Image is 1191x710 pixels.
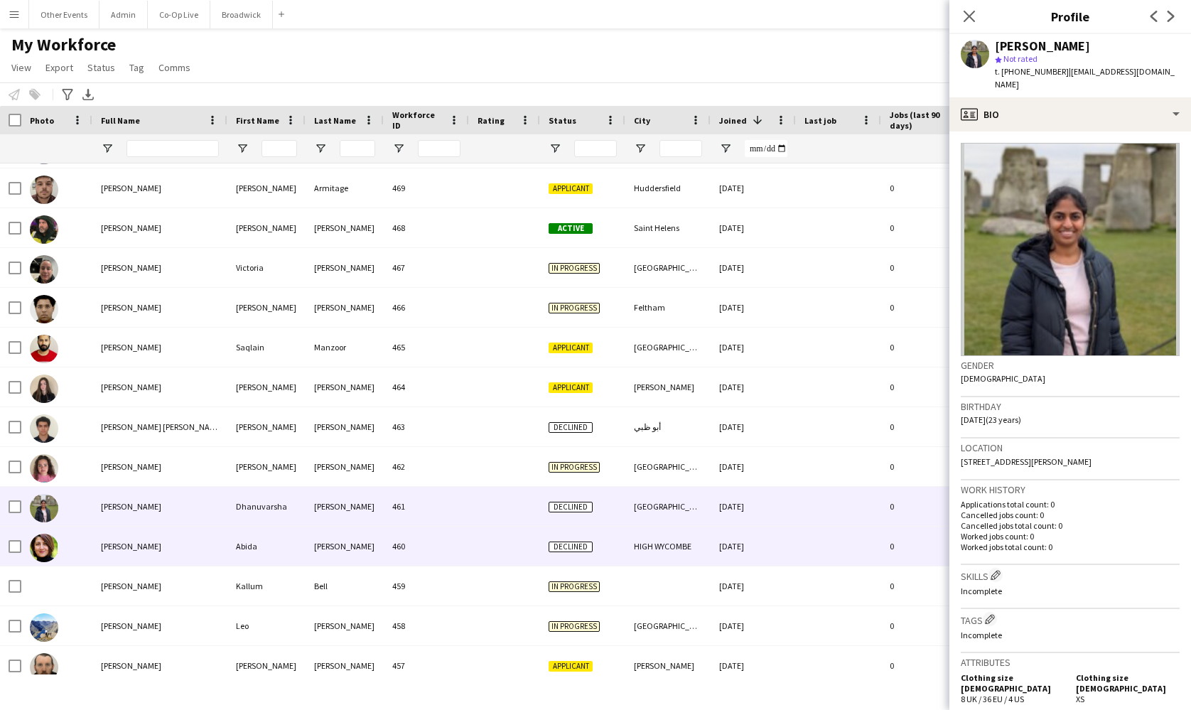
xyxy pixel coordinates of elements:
[625,646,711,685] div: [PERSON_NAME]
[961,672,1065,694] h5: Clothing size [DEMOGRAPHIC_DATA]
[30,176,58,204] img: Matthew Armitage
[625,606,711,645] div: [GEOGRAPHIC_DATA]
[711,527,796,566] div: [DATE]
[306,646,384,685] div: [PERSON_NAME]
[29,1,99,28] button: Other Events
[30,295,58,323] img: Lloyd Wright
[634,115,650,126] span: City
[881,288,974,327] div: 0
[961,630,1180,640] p: Incomplete
[101,115,140,126] span: Full Name
[101,421,223,432] span: [PERSON_NAME] [PERSON_NAME]
[634,142,647,155] button: Open Filter Menu
[392,109,443,131] span: Workforce ID
[306,527,384,566] div: [PERSON_NAME]
[40,58,79,77] a: Export
[961,568,1180,583] h3: Skills
[384,248,469,287] div: 467
[227,288,306,327] div: [PERSON_NAME]
[99,1,148,28] button: Admin
[306,328,384,367] div: Manzoor
[236,142,249,155] button: Open Filter Menu
[549,263,600,274] span: In progress
[227,487,306,526] div: Dhanuvarsha
[101,183,161,193] span: [PERSON_NAME]
[711,208,796,247] div: [DATE]
[306,248,384,287] div: [PERSON_NAME]
[101,382,161,392] span: [PERSON_NAME]
[101,620,161,631] span: [PERSON_NAME]
[711,606,796,645] div: [DATE]
[384,447,469,486] div: 462
[148,1,210,28] button: Co-Op Live
[574,140,617,157] input: Status Filter Input
[262,140,297,157] input: First Name Filter Input
[30,613,58,642] img: Leo Marsh
[384,328,469,367] div: 465
[961,414,1021,425] span: [DATE] (23 years)
[549,422,593,433] span: Declined
[881,447,974,486] div: 0
[6,58,37,77] a: View
[30,454,58,483] img: Megan James
[384,487,469,526] div: 461
[549,581,600,592] span: In progress
[384,168,469,208] div: 469
[306,606,384,645] div: [PERSON_NAME]
[227,248,306,287] div: Victoria
[101,660,161,671] span: [PERSON_NAME]
[961,359,1180,372] h3: Gender
[711,328,796,367] div: [DATE]
[227,168,306,208] div: [PERSON_NAME]
[384,606,469,645] div: 458
[306,566,384,606] div: Bell
[59,86,76,103] app-action-btn: Advanced filters
[995,66,1175,90] span: | [EMAIL_ADDRESS][DOMAIN_NAME]
[227,367,306,407] div: [PERSON_NAME]
[384,208,469,247] div: 468
[881,248,974,287] div: 0
[711,487,796,526] div: [DATE]
[711,407,796,446] div: [DATE]
[961,483,1180,496] h3: Work history
[384,367,469,407] div: 464
[306,487,384,526] div: [PERSON_NAME]
[384,407,469,446] div: 463
[30,494,58,522] img: Dhanuvarsha Ramasamy
[227,328,306,367] div: Saqlain
[625,328,711,367] div: [GEOGRAPHIC_DATA]
[30,215,58,244] img: Graham Owen
[101,302,161,313] span: [PERSON_NAME]
[11,34,116,55] span: My Workforce
[392,142,405,155] button: Open Filter Menu
[711,248,796,287] div: [DATE]
[711,168,796,208] div: [DATE]
[719,142,732,155] button: Open Filter Menu
[549,502,593,512] span: Declined
[625,208,711,247] div: Saint Helens
[711,288,796,327] div: [DATE]
[549,462,600,473] span: In progress
[961,531,1180,542] p: Worked jobs count: 0
[625,248,711,287] div: [GEOGRAPHIC_DATA]
[549,542,593,552] span: Declined
[961,456,1092,467] span: [STREET_ADDRESS][PERSON_NAME]
[881,606,974,645] div: 0
[881,646,974,685] div: 0
[549,223,593,234] span: Active
[384,527,469,566] div: 460
[227,606,306,645] div: Leo
[101,461,161,472] span: [PERSON_NAME]
[711,646,796,685] div: [DATE]
[1076,672,1180,694] h5: Clothing size [DEMOGRAPHIC_DATA]
[711,367,796,407] div: [DATE]
[961,400,1180,413] h3: Birthday
[711,447,796,486] div: [DATE]
[236,115,279,126] span: First Name
[961,510,1180,520] p: Cancelled jobs count: 0
[995,40,1090,53] div: [PERSON_NAME]
[719,115,747,126] span: Joined
[1076,694,1084,704] span: XS
[30,255,58,284] img: Victoria Coutts
[890,109,948,131] span: Jobs (last 90 days)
